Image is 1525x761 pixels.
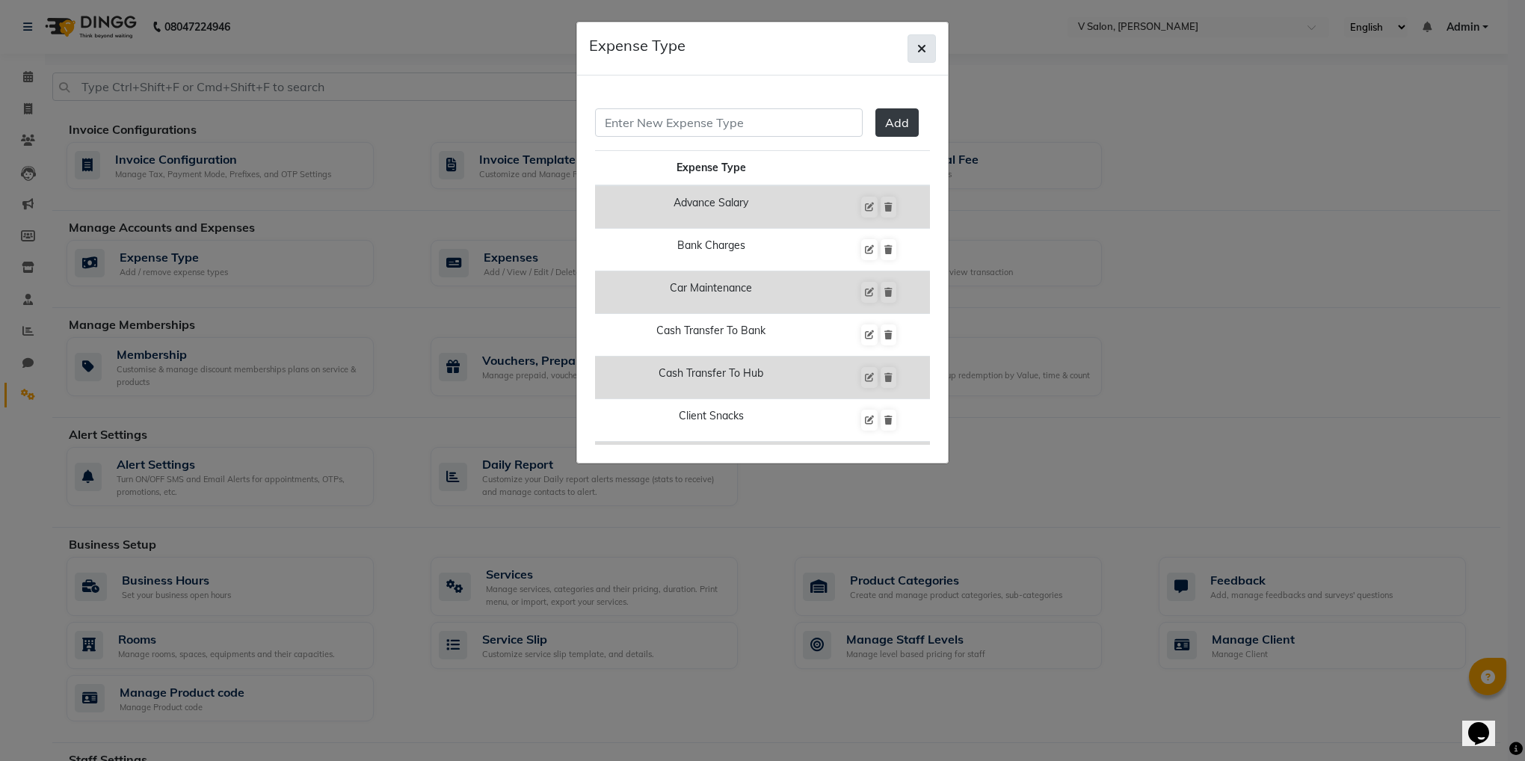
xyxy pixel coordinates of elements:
[595,314,828,357] td: Cash Transfer To Bank
[595,399,828,442] td: Client Snacks
[885,115,909,130] span: Add
[595,229,828,271] td: Bank Charges
[589,34,686,57] h5: Expense Type
[595,442,828,484] td: Clinical Charges
[595,185,828,229] td: Advance Salary
[595,151,828,186] th: Expense Type
[595,108,863,137] input: Enter New Expense Type
[875,108,919,137] button: Add
[1462,701,1510,746] iframe: chat widget
[595,357,828,399] td: Cash Transfer To Hub
[595,271,828,314] td: Car Maintenance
